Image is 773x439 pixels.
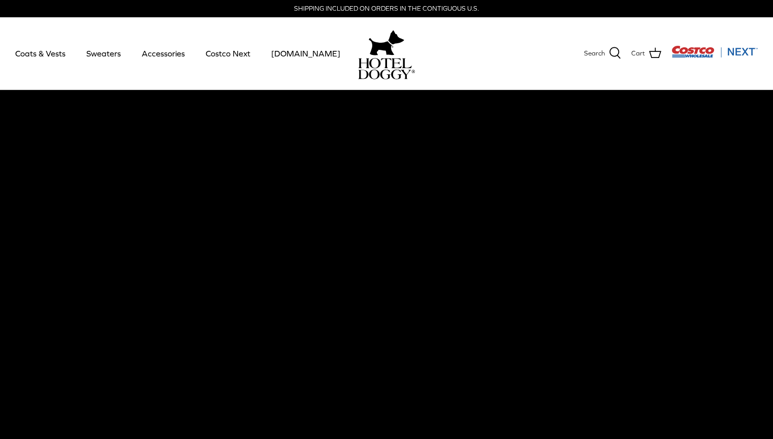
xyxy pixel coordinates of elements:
[358,27,415,79] a: hoteldoggy.com hoteldoggycom
[631,47,661,60] a: Cart
[358,58,415,79] img: hoteldoggycom
[671,45,758,58] img: Costco Next
[6,36,75,71] a: Coats & Vests
[584,48,605,59] span: Search
[369,27,404,58] img: hoteldoggy.com
[584,47,621,60] a: Search
[197,36,260,71] a: Costco Next
[671,52,758,60] a: Visit Costco Next
[77,36,130,71] a: Sweaters
[631,48,645,59] span: Cart
[133,36,194,71] a: Accessories
[262,36,349,71] a: [DOMAIN_NAME]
